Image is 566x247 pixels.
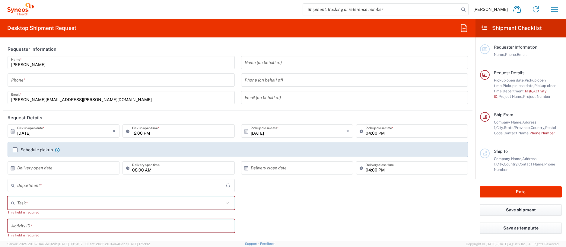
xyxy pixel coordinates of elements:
a: Feedback [260,242,275,245]
h2: Shipment Checklist [481,24,542,32]
span: Country, [531,125,545,130]
span: [PERSON_NAME] [473,7,508,12]
span: Ship From [494,112,513,117]
button: Save shipment [480,204,562,216]
span: Phone, [505,52,517,57]
input: Shipment, tracking or reference number [303,4,459,15]
span: Project Number [523,94,551,99]
span: Server: 2025.20.0-734e5bc92d9 [7,242,83,246]
span: Department, [503,89,524,93]
i: × [346,126,349,136]
span: [DATE] 17:21:12 [127,242,150,246]
span: City, [496,125,504,130]
span: Company Name, [494,156,522,161]
span: Copyright © [DATE]-[DATE] Agistix Inc., All Rights Reserved [466,241,559,247]
div: This field is required [8,210,235,215]
h2: Request Details [8,115,42,121]
a: Support [245,242,260,245]
h2: Requester Information [8,46,56,52]
label: Schedule pickup [13,147,53,152]
span: Name, [494,52,505,57]
span: Contact Name, [518,162,544,166]
span: Contact Name, [504,131,529,135]
span: Pickup open date, [494,78,525,82]
div: This field is required [8,233,235,238]
span: Email [517,52,527,57]
span: Task, [524,89,533,93]
span: Phone Number [529,131,555,135]
span: Request Details [494,70,524,75]
span: Company Name, [494,120,522,124]
h2: Desktop Shipment Request [7,24,76,32]
span: Project Name, [498,94,523,99]
span: City, [496,162,504,166]
span: Country, [504,162,518,166]
button: Rate [480,186,562,197]
span: Client: 2025.20.0-e640dba [85,242,150,246]
span: Requester Information [494,45,537,50]
button: Save as template [480,223,562,234]
span: State/Province, [504,125,531,130]
span: [DATE] 09:51:07 [58,242,83,246]
i: × [113,126,116,136]
span: Ship To [494,149,508,154]
span: Pickup close date, [503,83,534,88]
